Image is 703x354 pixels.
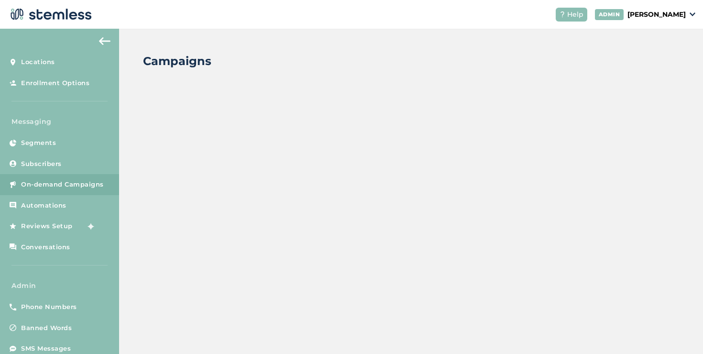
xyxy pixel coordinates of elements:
img: icon-help-white-03924b79.svg [560,11,565,17]
iframe: Chat Widget [655,308,703,354]
div: ADMIN [595,9,624,20]
span: SMS Messages [21,344,71,354]
span: Conversations [21,243,70,252]
h2: Campaigns [143,53,211,70]
span: Locations [21,57,55,67]
span: Enrollment Options [21,78,89,88]
span: Segments [21,138,56,148]
span: Banned Words [21,323,72,333]
span: Reviews Setup [21,221,73,231]
img: logo-dark-0685b13c.svg [8,5,92,24]
span: Phone Numbers [21,302,77,312]
p: [PERSON_NAME] [627,10,686,20]
span: On-demand Campaigns [21,180,104,189]
span: Help [567,10,583,20]
img: glitter-stars-b7820f95.gif [80,217,99,236]
img: icon-arrow-back-accent-c549486e.svg [99,37,110,45]
span: Subscribers [21,159,62,169]
span: Automations [21,201,66,210]
img: icon_down-arrow-small-66adaf34.svg [690,12,695,16]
